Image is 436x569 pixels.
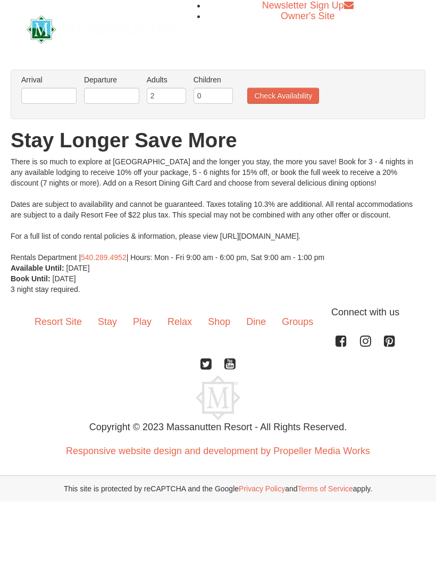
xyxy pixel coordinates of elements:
a: Owner's Site [281,11,334,21]
a: Play [125,305,160,338]
label: Adults [147,74,186,85]
label: Arrival [21,74,77,85]
label: Children [194,74,233,85]
button: Check Availability [247,88,319,104]
strong: Available Until: [11,264,64,272]
a: Privacy Policy [239,484,285,493]
a: Massanutten Resort [27,15,177,40]
a: Responsive website design and development by Propeller Media Works [66,446,370,456]
span: 3 night stay required. [11,285,80,294]
a: Resort Site [27,305,90,338]
div: There is so much to explore at [GEOGRAPHIC_DATA] and the longer you stay, the more you save! Book... [11,156,425,263]
a: Stay [90,305,125,338]
a: Dine [238,305,274,338]
img: Massanutten Resort Logo [196,375,240,420]
strong: Book Until: [11,274,51,283]
h1: Stay Longer Save More [11,130,425,151]
p: Copyright © 2023 Massanutten Resort - All Rights Reserved. [19,420,417,434]
a: Groups [274,305,321,338]
a: Terms of Service [298,484,353,493]
img: Massanutten Resort Logo [27,15,177,44]
label: Departure [84,74,139,85]
a: Shop [200,305,238,338]
a: Relax [160,305,200,338]
span: [DATE] [66,264,90,272]
span: [DATE] [53,274,76,283]
span: This site is protected by reCAPTCHA and the Google and apply. [64,483,372,494]
a: 540.289.4952 [81,253,127,262]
